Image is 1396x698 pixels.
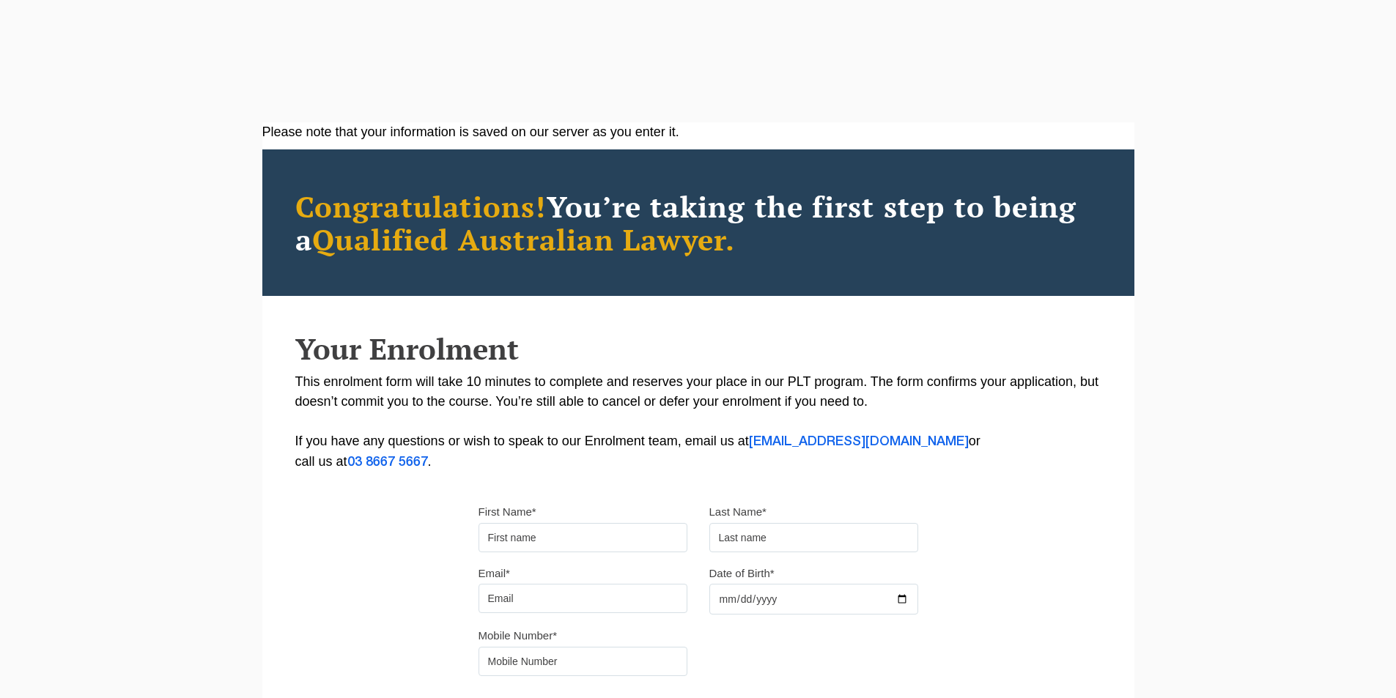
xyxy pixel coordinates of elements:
h2: Your Enrolment [295,333,1101,365]
div: Please note that your information is saved on our server as you enter it. [262,122,1134,142]
a: [EMAIL_ADDRESS][DOMAIN_NAME] [749,436,969,448]
label: Email* [479,566,510,581]
span: Congratulations! [295,187,547,226]
span: Qualified Australian Lawyer. [312,220,736,259]
h2: You’re taking the first step to being a [295,190,1101,256]
label: Date of Birth* [709,566,775,581]
p: This enrolment form will take 10 minutes to complete and reserves your place in our PLT program. ... [295,372,1101,472]
input: First name [479,523,687,552]
input: Email [479,584,687,613]
a: 03 8667 5667 [347,456,428,468]
input: Mobile Number [479,647,687,676]
label: Mobile Number* [479,628,558,643]
input: Last name [709,523,918,552]
label: First Name* [479,505,536,519]
label: Last Name* [709,505,767,519]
